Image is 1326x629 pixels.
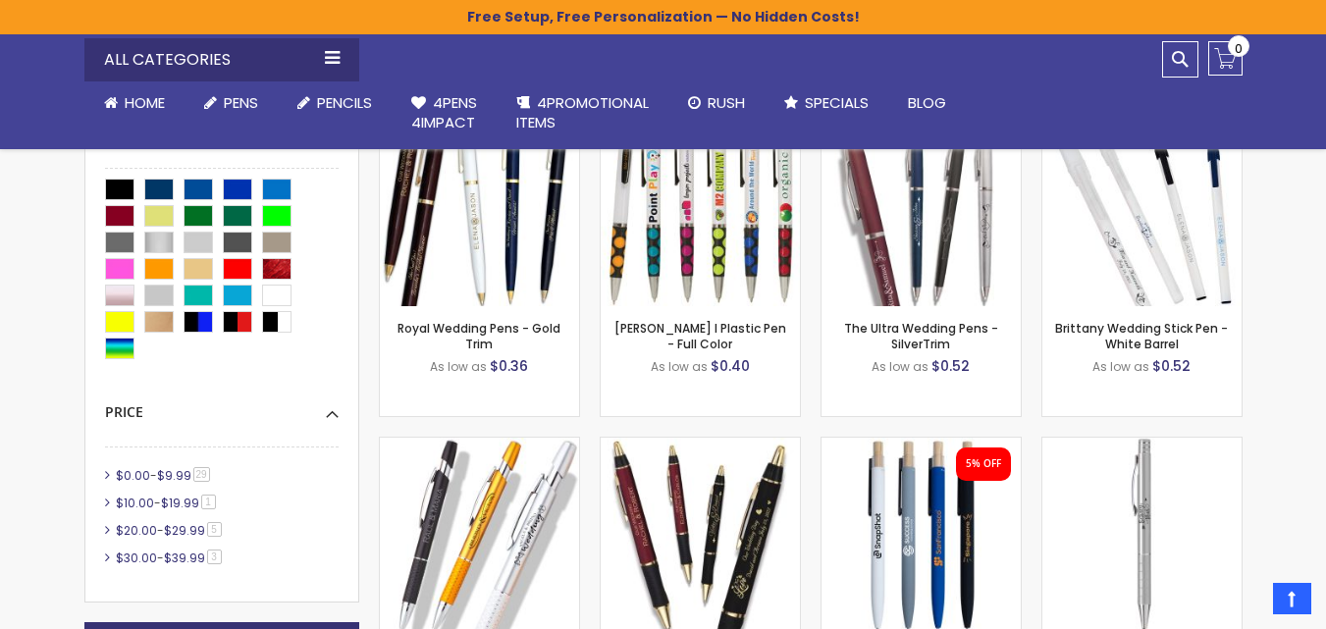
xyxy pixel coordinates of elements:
[111,550,229,566] a: $30.00-$39.993
[490,356,528,376] span: $0.36
[84,38,359,81] div: All Categories
[516,92,649,132] span: 4PROMOTIONAL ITEMS
[966,457,1001,471] div: 5% OFF
[1042,107,1242,306] img: the Brittany custom wedding pens
[614,320,786,352] a: [PERSON_NAME] I Plastic Pen - Full Color
[601,107,800,306] img: Madeline I Plastic Pen - Full Color
[207,522,222,537] span: 5
[224,92,258,113] span: Pens
[601,437,800,453] a: The Barton Wedding Pen - Gold Trim
[805,92,869,113] span: Specials
[822,107,1021,306] img: The Ultra Wedding Pens - SilverTrim
[668,81,765,125] a: Rush
[111,495,223,511] a: $10.00-$19.991
[908,92,946,113] span: Blog
[1055,320,1228,352] a: Brittany Wedding Stick Pen - White Barrel
[1235,39,1243,58] span: 0
[185,81,278,125] a: Pens
[201,495,216,509] span: 1
[888,81,966,125] a: Blog
[398,320,560,352] a: Royal Wedding Pens - Gold Trim
[430,358,487,375] span: As low as
[822,437,1021,453] a: Eco-Friendly Aluminum Bali Satin Soft Touch Gel Click Pen
[708,92,745,113] span: Rush
[1164,576,1326,629] iframe: Google Customer Reviews
[164,550,205,566] span: $39.99
[105,389,339,422] div: Price
[111,467,217,484] a: $0.00-$9.9929
[765,81,888,125] a: Specials
[157,467,191,484] span: $9.99
[1208,41,1243,76] a: 0
[411,92,477,132] span: 4Pens 4impact
[651,358,708,375] span: As low as
[931,356,970,376] span: $0.52
[116,522,157,539] span: $20.00
[1092,358,1149,375] span: As low as
[1042,437,1242,453] a: Silver Majestic Ballpoint Pen
[164,522,205,539] span: $29.99
[207,550,222,564] span: 3
[116,495,154,511] span: $10.00
[380,107,579,306] img: Royal Wedding Pens - Gold Trim
[193,467,210,482] span: 29
[380,437,579,453] a: The Wyndham Wedding Pens
[844,320,998,352] a: The Ultra Wedding Pens - SilverTrim
[161,495,199,511] span: $19.99
[111,522,229,539] a: $20.00-$29.995
[317,92,372,113] span: Pencils
[497,81,668,145] a: 4PROMOTIONALITEMS
[278,81,392,125] a: Pencils
[116,467,150,484] span: $0.00
[116,550,157,566] span: $30.00
[125,92,165,113] span: Home
[1152,356,1191,376] span: $0.52
[711,356,750,376] span: $0.40
[392,81,497,145] a: 4Pens4impact
[872,358,928,375] span: As low as
[84,81,185,125] a: Home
